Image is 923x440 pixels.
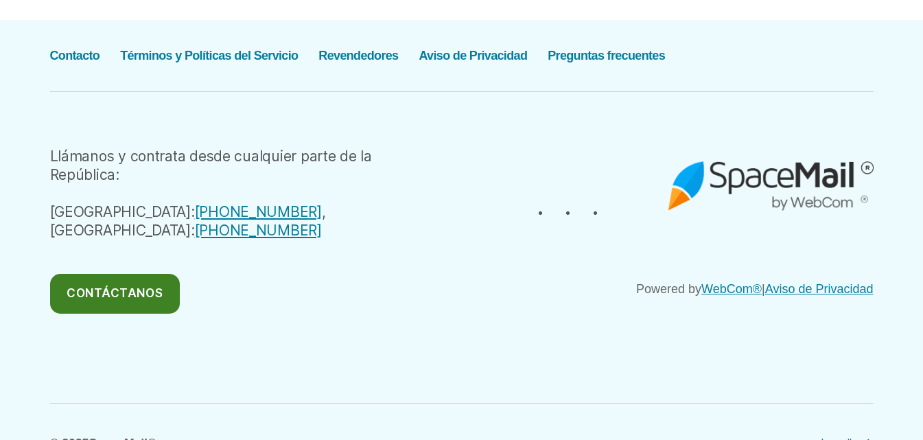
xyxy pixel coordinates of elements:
a: Términos y Políticas del Servicio [120,49,298,62]
div: Llámanos y contrata desde cualquier parte de la República: [GEOGRAPHIC_DATA]: , [GEOGRAPHIC_DATA]: [50,147,441,240]
a: [PHONE_NUMBER] [195,222,322,239]
img: spacemail [668,149,874,211]
a: Revendedores [318,49,398,62]
a: Contáctanos [50,274,180,314]
p: Powered by | [482,279,874,299]
a: [PHONE_NUMBER] [195,203,322,220]
a: Aviso de Privacidad [765,282,874,296]
a: WebCom® [701,282,762,296]
nav: Pie de página [50,45,665,66]
a: Preguntas frecuentes [548,49,665,62]
a: Contacto [50,49,100,62]
a: Aviso de Privacidad [419,49,527,62]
